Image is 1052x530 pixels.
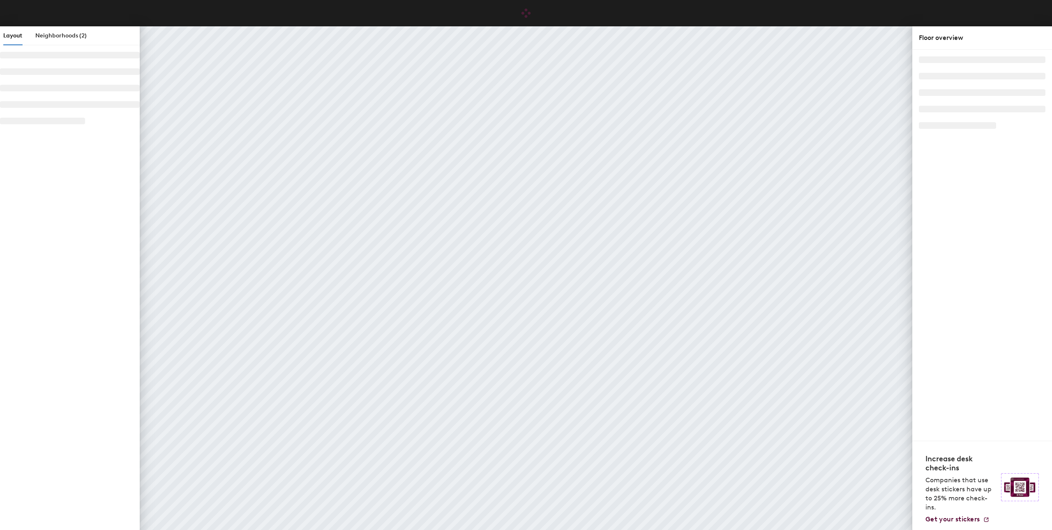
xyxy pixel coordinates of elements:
span: Neighborhoods (2) [35,32,87,39]
span: Layout [3,32,22,39]
p: Companies that use desk stickers have up to 25% more check-ins. [925,476,996,512]
img: Sticker logo [1001,473,1039,501]
a: Get your stickers [925,515,990,523]
span: Get your stickers [925,515,980,523]
h4: Increase desk check-ins [925,454,996,472]
div: Floor overview [919,33,1045,43]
